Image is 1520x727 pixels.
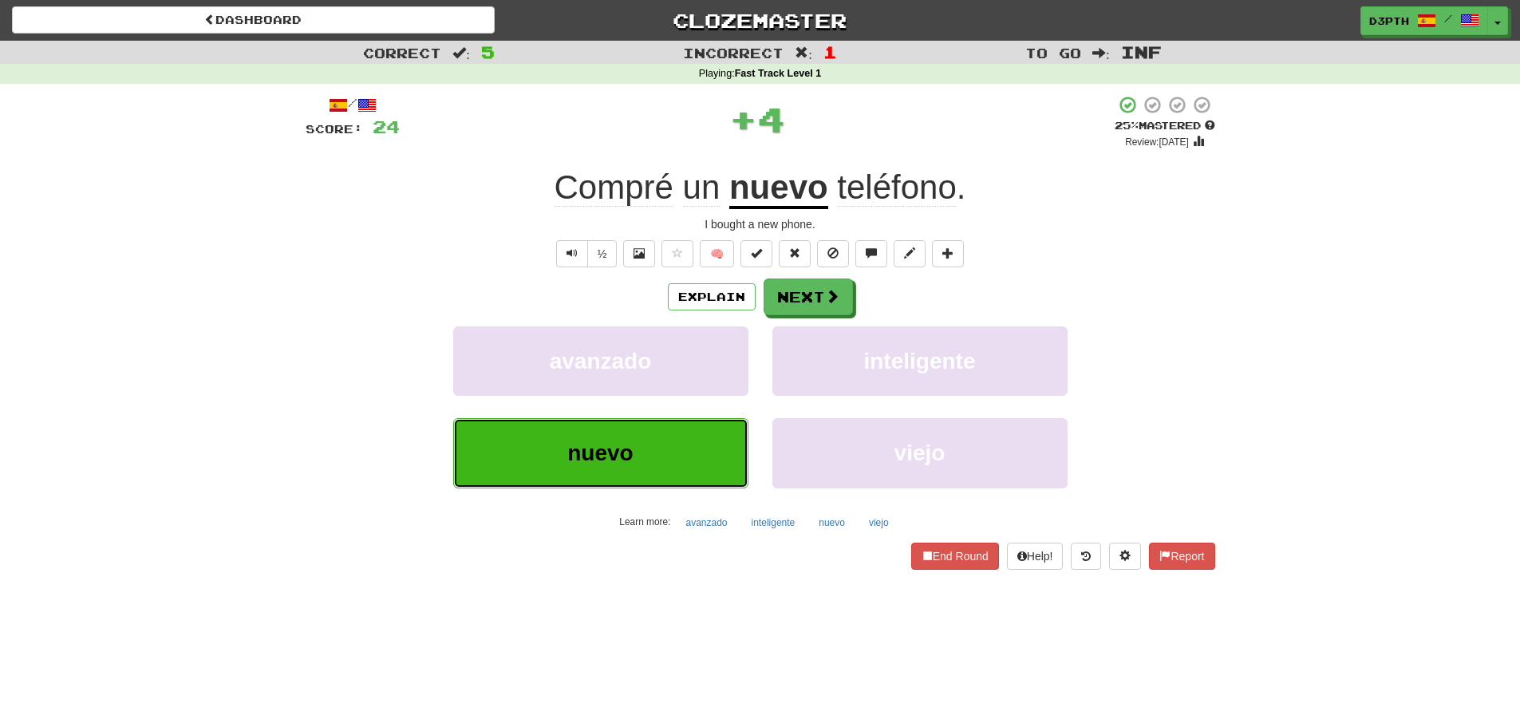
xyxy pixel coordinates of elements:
button: Show image (alt+x) [623,240,655,267]
button: avanzado [453,326,748,396]
button: Round history (alt+y) [1071,543,1101,570]
span: : [452,46,470,60]
div: / [306,95,400,115]
button: viejo [860,511,898,535]
span: Inf [1121,42,1162,61]
span: d3pth [1369,14,1409,28]
button: Reset to 0% Mastered (alt+r) [779,240,811,267]
span: 1 [823,42,837,61]
span: Correct [363,45,441,61]
div: Text-to-speech controls [553,240,618,267]
button: inteligente [772,326,1068,396]
button: nuevo [810,511,854,535]
span: : [1092,46,1110,60]
button: Explain [668,283,756,310]
button: viejo [772,418,1068,488]
strong: Fast Track Level 1 [735,68,822,79]
span: Score: [306,122,363,136]
span: 25 % [1115,119,1139,132]
button: End Round [911,543,999,570]
span: 24 [373,117,400,136]
span: inteligente [863,349,975,373]
small: Review: [DATE] [1125,136,1189,148]
button: Set this sentence to 100% Mastered (alt+m) [740,240,772,267]
a: Dashboard [12,6,495,34]
span: viejo [894,441,946,465]
span: Incorrect [683,45,784,61]
small: Learn more: [619,516,670,527]
button: Report [1149,543,1214,570]
button: Next [764,279,853,315]
button: 🧠 [700,240,734,267]
u: nuevo [729,168,828,209]
span: + [729,95,757,143]
span: / [1444,13,1452,24]
a: Clozemaster [519,6,1001,34]
span: . [828,168,966,207]
span: un [683,168,721,207]
button: Help! [1007,543,1064,570]
button: Discuss sentence (alt+u) [855,240,887,267]
button: avanzado [677,511,736,535]
div: I bought a new phone. [306,216,1215,232]
button: ½ [587,240,618,267]
button: Ignore sentence (alt+i) [817,240,849,267]
span: To go [1025,45,1081,61]
button: Edit sentence (alt+d) [894,240,926,267]
button: Favorite sentence (alt+f) [661,240,693,267]
button: Play sentence audio (ctl+space) [556,240,588,267]
span: Compré [555,168,673,207]
span: 5 [481,42,495,61]
span: : [795,46,812,60]
div: Mastered [1115,119,1215,133]
span: teléfono [837,168,956,207]
span: avanzado [550,349,652,373]
span: 4 [757,99,785,139]
button: nuevo [453,418,748,488]
span: nuevo [567,441,633,465]
button: Add to collection (alt+a) [932,240,964,267]
a: d3pth / [1360,6,1488,35]
button: inteligente [743,511,804,535]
